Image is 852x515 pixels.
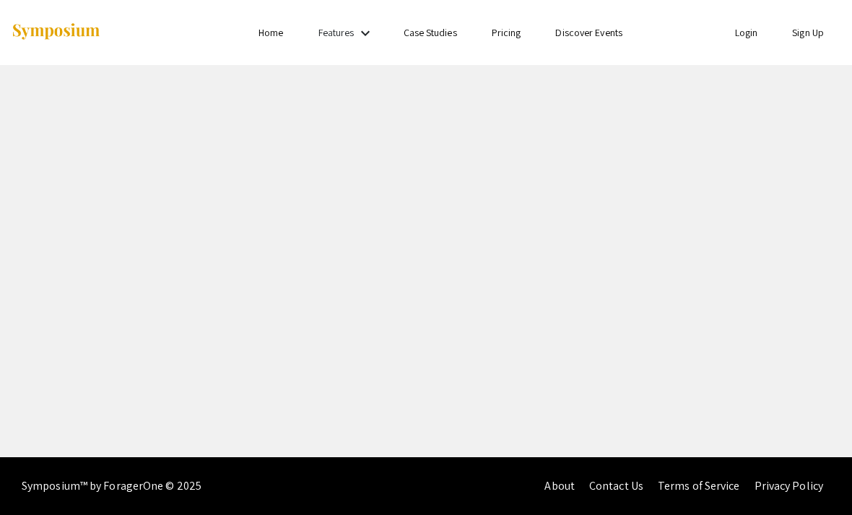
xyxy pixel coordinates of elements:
a: Features [318,26,355,39]
a: Home [258,26,283,39]
div: Symposium™ by ForagerOne © 2025 [22,457,201,515]
a: About [544,478,575,493]
a: Sign Up [792,26,824,39]
a: Login [735,26,758,39]
a: Terms of Service [658,478,740,493]
mat-icon: Expand Features list [357,25,374,42]
a: Case Studies [404,26,457,39]
a: Privacy Policy [755,478,823,493]
img: Symposium by ForagerOne [11,22,101,42]
a: Pricing [492,26,521,39]
a: Discover Events [555,26,622,39]
a: Contact Us [589,478,643,493]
